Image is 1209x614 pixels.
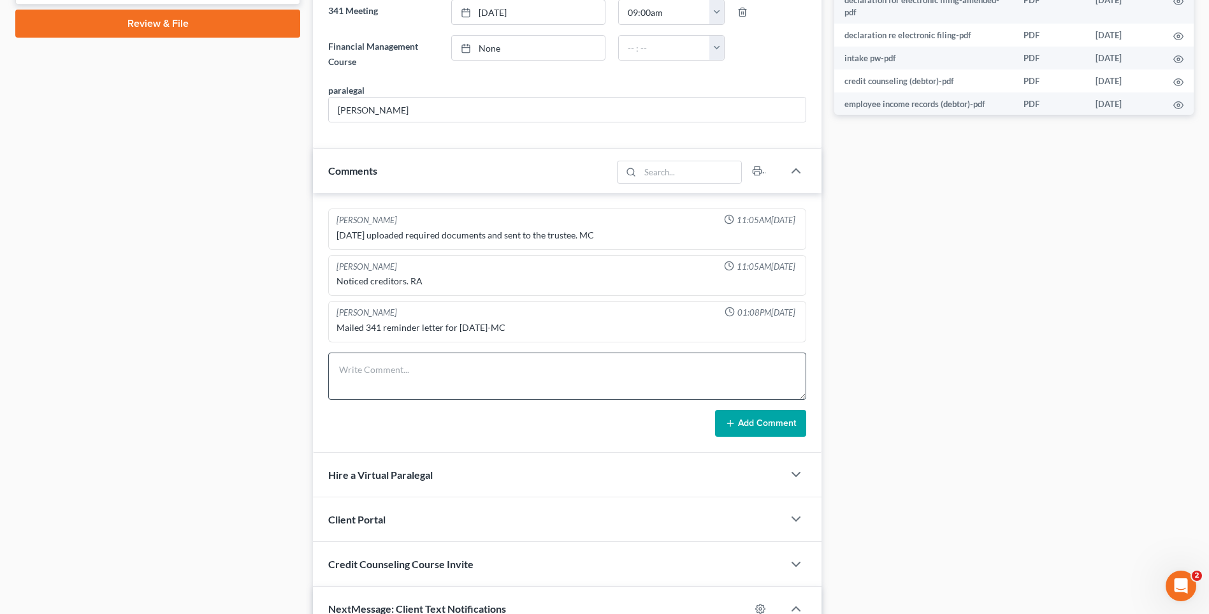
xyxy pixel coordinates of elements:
div: [PERSON_NAME] [337,307,397,319]
td: PDF [1013,92,1085,115]
iframe: Intercom live chat [1166,571,1196,601]
span: Credit Counseling Course Invite [328,558,474,570]
td: intake pw-pdf [834,47,1013,69]
td: [DATE] [1085,24,1163,47]
input: -- [329,98,806,122]
span: 11:05AM[DATE] [737,214,795,226]
div: Noticed creditors. RA [337,275,798,288]
input: -- : -- [619,36,710,60]
span: Comments [328,164,377,177]
td: [DATE] [1085,47,1163,69]
td: employee income records (debtor)-pdf [834,92,1013,115]
div: [DATE] uploaded required documents and sent to the trustee. MC [337,229,798,242]
span: 2 [1192,571,1202,581]
div: [PERSON_NAME] [337,214,397,226]
div: [PERSON_NAME] [337,261,397,273]
span: Client Portal [328,513,386,525]
span: Hire a Virtual Paralegal [328,469,433,481]
span: 11:05AM[DATE] [737,261,795,273]
a: Review & File [15,10,300,38]
span: 01:08PM[DATE] [737,307,795,319]
td: [DATE] [1085,69,1163,92]
label: Financial Management Course [322,35,444,73]
button: Add Comment [715,410,806,437]
td: [DATE] [1085,92,1163,115]
td: PDF [1013,24,1085,47]
input: Search... [640,161,741,183]
td: PDF [1013,69,1085,92]
td: PDF [1013,47,1085,69]
a: None [452,36,605,60]
div: paralegal [328,84,365,97]
div: Mailed 341 reminder letter for [DATE]-MC [337,321,798,334]
td: declaration re electronic filing-pdf [834,24,1013,47]
td: credit counseling (debtor)-pdf [834,69,1013,92]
